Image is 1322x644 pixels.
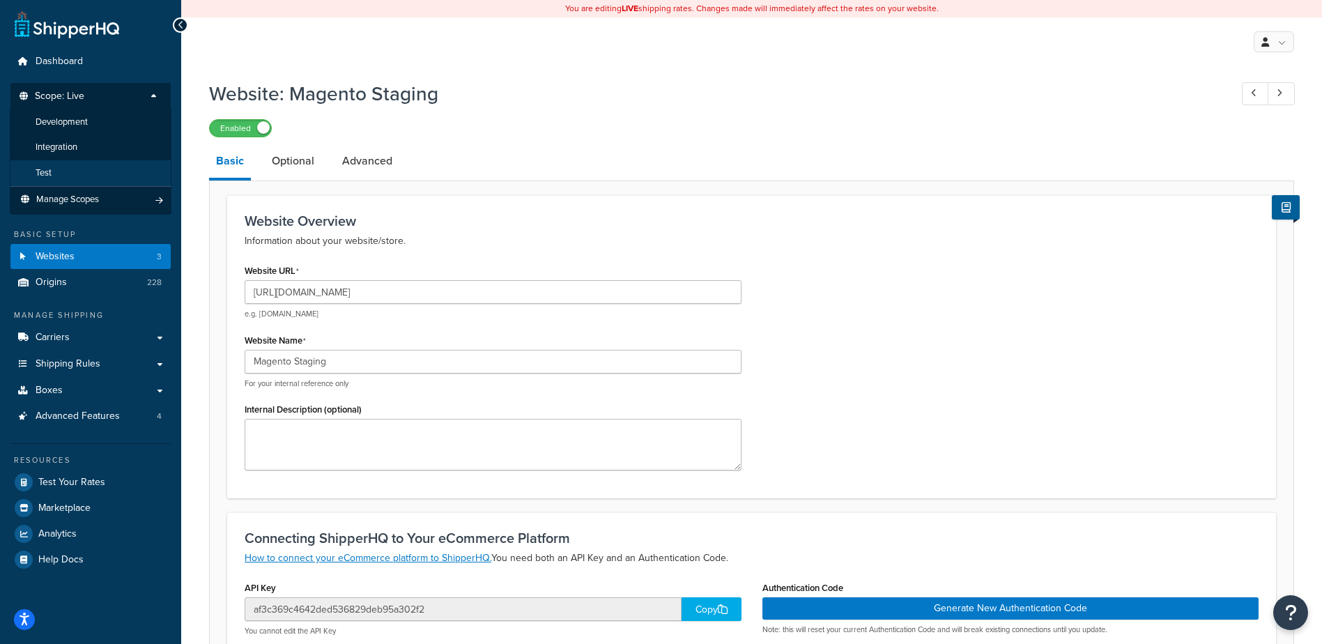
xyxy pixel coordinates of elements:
[209,80,1216,107] h1: Website: Magento Staging
[36,251,75,263] span: Websites
[10,270,171,296] a: Origins228
[38,554,84,566] span: Help Docs
[36,167,52,179] span: Test
[10,521,171,546] a: Analytics
[245,335,306,346] label: Website Name
[10,229,171,240] div: Basic Setup
[36,332,70,344] span: Carriers
[265,144,321,178] a: Optional
[38,503,91,514] span: Marketplace
[245,378,741,389] p: For your internal reference only
[682,597,741,621] div: Copy
[10,309,171,321] div: Manage Shipping
[10,325,171,351] a: Carriers
[762,597,1259,620] button: Generate New Authentication Code
[762,624,1259,635] p: Note: this will reset your current Authentication Code and will break existing connections until ...
[10,109,171,135] li: Development
[10,378,171,404] a: Boxes
[10,351,171,377] a: Shipping Rules
[17,194,164,206] a: Manage Scopes
[245,626,741,636] p: You cannot edit the API Key
[210,120,271,137] label: Enabled
[36,141,77,153] span: Integration
[209,144,251,181] a: Basic
[10,49,171,75] a: Dashboard
[245,309,741,319] p: e.g. [DOMAIN_NAME]
[36,358,100,370] span: Shipping Rules
[10,160,171,186] li: Test
[10,270,171,296] li: Origins
[38,528,77,540] span: Analytics
[245,404,362,415] label: Internal Description (optional)
[245,266,299,277] label: Website URL
[1272,195,1300,220] button: Show Help Docs
[36,194,99,206] span: Manage Scopes
[10,454,171,466] div: Resources
[10,244,171,270] li: Websites
[36,277,67,289] span: Origins
[1273,595,1308,630] button: Open Resource Center
[10,470,171,495] a: Test Your Rates
[38,477,105,489] span: Test Your Rates
[335,144,399,178] a: Advanced
[36,116,88,128] span: Development
[35,91,84,102] span: Scope: Live
[10,135,171,160] li: Integration
[245,583,276,593] label: API Key
[245,550,1259,567] p: You need both an API Key and an Authentication Code.
[245,213,1259,229] h3: Website Overview
[1242,82,1269,105] a: Previous Record
[245,530,1259,546] h3: Connecting ShipperHQ to Your eCommerce Platform
[157,411,162,422] span: 4
[10,404,171,429] a: Advanced Features4
[36,411,120,422] span: Advanced Features
[147,277,162,289] span: 228
[10,244,171,270] a: Websites3
[1268,82,1295,105] a: Next Record
[36,385,63,397] span: Boxes
[622,2,638,15] b: LIVE
[157,251,162,263] span: 3
[10,404,171,429] li: Advanced Features
[245,551,491,565] a: How to connect your eCommerce platform to ShipperHQ.
[245,233,1259,250] p: Information about your website/store.
[10,496,171,521] a: Marketplace
[10,547,171,572] a: Help Docs
[762,583,843,593] label: Authentication Code
[36,56,83,68] span: Dashboard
